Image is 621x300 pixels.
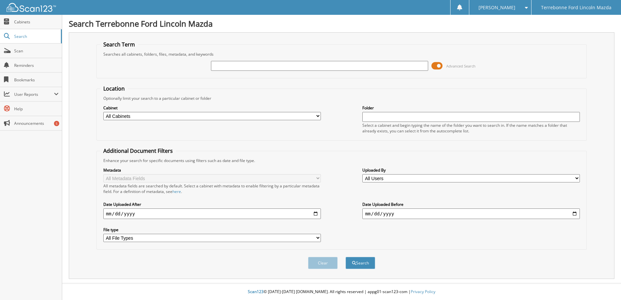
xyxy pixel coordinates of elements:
label: File type [103,227,321,232]
label: Cabinet [103,105,321,111]
input: start [103,208,321,219]
a: Privacy Policy [411,289,435,294]
legend: Search Term [100,41,138,48]
div: Searches all cabinets, folders, files, metadata, and keywords [100,51,583,57]
button: Clear [308,257,338,269]
span: User Reports [14,92,54,97]
legend: Additional Document Filters [100,147,176,154]
label: Date Uploaded After [103,202,321,207]
span: Bookmarks [14,77,59,83]
span: Cabinets [14,19,59,25]
div: Select a cabinet and begin typing the name of the folder you want to search in. If the name match... [362,123,580,134]
input: end [362,208,580,219]
span: [PERSON_NAME] [479,6,515,10]
div: Optionally limit your search to a particular cabinet or folder [100,95,583,101]
label: Uploaded By [362,167,580,173]
a: here [172,189,181,194]
span: Reminders [14,63,59,68]
img: scan123-logo-white.svg [7,3,56,12]
span: Terrebonne Ford Lincoln Mazda [541,6,611,10]
span: Search [14,34,58,39]
div: © [DATE]-[DATE] [DOMAIN_NAME]. All rights reserved | appg01-scan123-com | [62,284,621,300]
h1: Search Terrebonne Ford Lincoln Mazda [69,18,614,29]
span: Advanced Search [446,64,476,68]
button: Search [346,257,375,269]
span: Help [14,106,59,112]
span: Scan123 [248,289,264,294]
span: Announcements [14,121,59,126]
span: Scan [14,48,59,54]
legend: Location [100,85,128,92]
label: Date Uploaded Before [362,202,580,207]
label: Metadata [103,167,321,173]
div: Enhance your search for specific documents using filters such as date and file type. [100,158,583,163]
iframe: Chat Widget [588,268,621,300]
div: All metadata fields are searched by default. Select a cabinet with metadata to enable filtering b... [103,183,321,194]
div: 5 [54,121,59,126]
label: Folder [362,105,580,111]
